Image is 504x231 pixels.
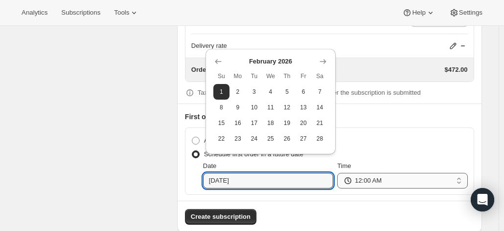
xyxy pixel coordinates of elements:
button: Saturday February 28 2026 [312,131,328,147]
span: 6 [299,88,308,96]
div: Open Intercom Messenger [471,188,494,211]
button: Wednesday February 25 2026 [262,131,279,147]
span: We [266,72,275,80]
span: 24 [250,135,259,143]
span: 8 [217,104,226,111]
span: 13 [299,104,308,111]
span: Help [412,9,425,17]
button: Wednesday February 11 2026 [262,100,279,115]
span: Tu [250,72,259,80]
button: Sunday February 15 2026 [213,115,230,131]
span: 1 [217,88,226,96]
button: Saturday February 21 2026 [312,115,328,131]
button: Thursday February 12 2026 [279,100,296,115]
button: Friday February 13 2026 [295,100,312,115]
th: Friday [295,68,312,84]
th: Saturday [312,68,328,84]
button: Saturday February 14 2026 [312,100,328,115]
button: Thursday February 19 2026 [279,115,296,131]
span: Schedule first order in a future date [204,150,303,158]
button: Monday February 16 2026 [229,115,246,131]
th: Monday [229,68,246,84]
span: Mo [233,72,242,80]
span: 18 [266,119,275,127]
button: Tuesday February 3 2026 [246,84,263,100]
p: First order schedule [185,112,474,122]
span: 14 [316,104,324,111]
p: Delivery rate [191,41,227,51]
button: Show next month, March 2026 [316,55,330,68]
th: Thursday [279,68,296,84]
button: Settings [443,6,488,20]
button: Tuesday February 24 2026 [246,131,263,147]
button: Monday February 9 2026 [229,100,246,115]
th: Tuesday [246,68,263,84]
button: Sunday February 1 2026 [213,84,230,100]
span: 20 [299,119,308,127]
span: 5 [283,88,292,96]
button: Thursday February 26 2026 [279,131,296,147]
th: Sunday [213,68,230,84]
button: Help [396,6,441,20]
button: Friday February 27 2026 [295,131,312,147]
span: 21 [316,119,324,127]
span: Sa [316,72,324,80]
p: Taxes, if applicable are calculated by Shopify after the subscription is submitted [198,88,421,98]
span: 10 [250,104,259,111]
button: Subscriptions [55,6,106,20]
button: Thursday February 5 2026 [279,84,296,100]
span: 4 [266,88,275,96]
button: Saturday February 7 2026 [312,84,328,100]
span: Fr [299,72,308,80]
span: Th [283,72,292,80]
span: 11 [266,104,275,111]
button: Friday February 6 2026 [295,84,312,100]
p: $472.00 [445,65,468,75]
span: 22 [217,135,226,143]
span: 23 [233,135,242,143]
span: 16 [233,119,242,127]
button: Create subscription [185,209,256,225]
button: Analytics [16,6,53,20]
span: 19 [283,119,292,127]
span: 17 [250,119,259,127]
button: Wednesday February 18 2026 [262,115,279,131]
span: Create subscription [191,212,251,222]
span: Settings [459,9,482,17]
button: Tuesday February 17 2026 [246,115,263,131]
span: 27 [299,135,308,143]
button: Monday February 23 2026 [229,131,246,147]
span: Time [337,162,351,169]
button: Sunday February 22 2026 [213,131,230,147]
span: 28 [316,135,324,143]
span: 3 [250,88,259,96]
span: Attempt first order now [204,137,268,144]
span: 25 [266,135,275,143]
span: Date [203,162,216,169]
button: Show previous month, January 2026 [211,55,225,68]
span: 12 [283,104,292,111]
span: 2 [233,88,242,96]
th: Wednesday [262,68,279,84]
span: 26 [283,135,292,143]
span: Analytics [22,9,47,17]
button: Sunday February 8 2026 [213,100,230,115]
p: Order total [191,65,224,75]
button: Wednesday February 4 2026 [262,84,279,100]
button: Friday February 20 2026 [295,115,312,131]
span: 15 [217,119,226,127]
span: Tools [114,9,129,17]
span: Su [217,72,226,80]
button: Monday February 2 2026 [229,84,246,100]
input: MM-DD-YYYY [203,173,333,189]
span: Subscriptions [61,9,100,17]
span: 7 [316,88,324,96]
span: 9 [233,104,242,111]
button: Tuesday February 10 2026 [246,100,263,115]
button: Tools [108,6,145,20]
